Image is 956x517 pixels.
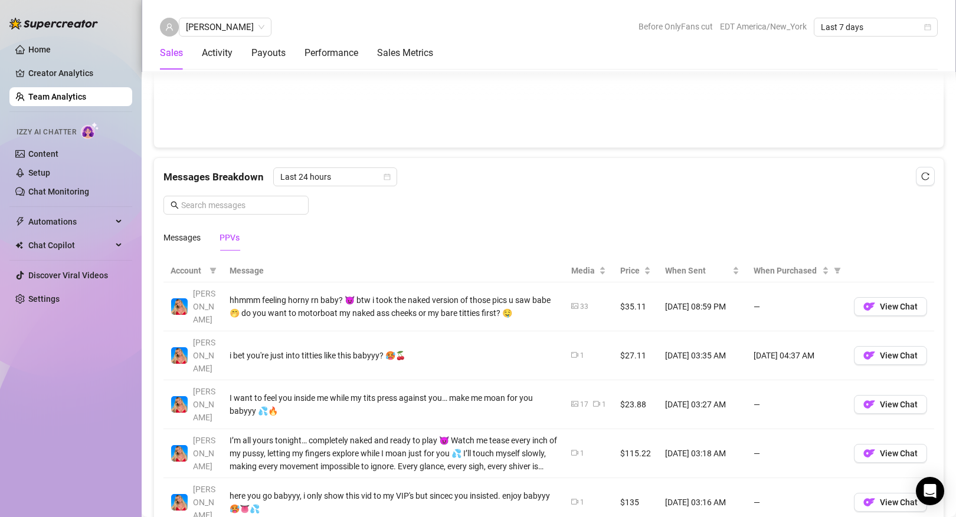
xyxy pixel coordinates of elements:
div: Activity [202,46,233,60]
img: OF [863,350,875,361]
span: video-camera [571,449,578,456]
div: i bet you're just into titties like this babyyy? 🥵🍒 [230,349,557,362]
td: — [747,282,847,331]
div: Messages [163,231,201,244]
a: Settings [28,294,60,304]
span: Last 7 days [821,18,931,36]
span: View Chat [880,498,918,507]
span: filter [209,267,217,274]
img: Ashley [171,347,188,364]
div: PPVs [220,231,240,244]
img: Ashley [171,396,188,413]
span: calendar [924,24,931,31]
span: filter [207,262,219,279]
div: here you go babyyy, i only show this vid to my VIP's but sincec you insisted. enjoy babyyy 🥵👅💦 [230,489,557,515]
div: Sales Metrics [377,46,433,60]
td: [DATE] 03:18 AM [658,429,747,478]
img: OF [863,447,875,459]
img: AI Chatter [81,122,99,139]
th: Message [222,259,564,282]
span: [PERSON_NAME] [193,338,215,373]
span: View Chat [880,351,918,360]
span: [PERSON_NAME] [193,436,215,471]
div: Performance [305,46,358,60]
td: [DATE] 03:27 AM [658,380,747,429]
a: OFView Chat [854,500,927,510]
span: Chat Copilot [28,236,112,255]
a: Team Analytics [28,92,86,101]
td: — [747,429,847,478]
input: Search messages [181,199,302,212]
span: EDT America/New_York [720,18,807,35]
div: Sales [160,46,183,60]
img: OF [863,399,875,410]
span: Price [620,264,641,277]
span: reload [921,172,929,180]
div: 1 [580,448,584,459]
a: Chat Monitoring [28,187,89,196]
span: View Chat [880,400,918,409]
div: I want to feel you inside me while my tits press against you… make me moan for you babyyy 💦🔥 [230,391,557,417]
a: OFView Chat [854,305,927,314]
span: [PERSON_NAME] [193,387,215,422]
span: picture [571,400,578,407]
div: Messages Breakdown [163,167,934,186]
img: Ashley [171,494,188,511]
button: OFView Chat [854,444,927,463]
a: Content [28,149,58,159]
img: Chat Copilot [15,241,23,249]
span: video-camera [571,498,578,505]
span: Last 24 hours [280,168,390,186]
div: hhmmm feeling horny rn baby? 😈 btw i took the naked version of those pics u saw babe🤭 do you want... [230,294,557,320]
div: Payouts [251,46,286,60]
span: Automations [28,212,112,231]
td: [DATE] 03:35 AM [658,331,747,380]
a: OFView Chat [854,452,927,461]
div: 1 [602,399,606,410]
button: OFView Chat [854,297,927,316]
button: OFView Chat [854,395,927,414]
span: View Chat [880,302,918,311]
td: $23.88 [613,380,658,429]
div: 1 [580,350,584,361]
td: $27.11 [613,331,658,380]
a: Home [28,45,51,54]
a: OFView Chat [854,354,927,363]
span: picture [571,302,578,309]
span: filter [834,267,841,274]
span: video-camera [593,400,600,407]
div: 1 [580,497,584,508]
td: — [747,380,847,429]
div: I’m all yours tonight… completely naked and ready to play 😈 Watch me tease every inch of my pussy... [230,434,557,473]
span: Khristine [186,18,264,36]
a: Setup [28,168,50,177]
th: When Sent [658,259,747,282]
span: Izzy AI Chatter [17,127,76,138]
td: [DATE] 04:37 AM [747,331,847,380]
a: Discover Viral Videos [28,271,108,280]
th: Media [564,259,613,282]
div: 33 [580,301,588,312]
a: Creator Analytics [28,64,123,83]
td: $35.11 [613,282,658,331]
button: OFView Chat [854,493,927,512]
span: Media [571,264,597,277]
a: OFView Chat [854,403,927,412]
img: OF [863,301,875,312]
img: OF [863,496,875,508]
span: thunderbolt [15,217,25,226]
img: logo-BBDzfeDw.svg [9,18,98,29]
td: [DATE] 08:59 PM [658,282,747,331]
td: $115.22 [613,429,658,478]
span: When Purchased [754,264,820,277]
img: Ashley [171,445,188,462]
span: Account [171,264,205,277]
img: Ashley [171,298,188,315]
th: Price [613,259,658,282]
button: OFView Chat [854,346,927,365]
span: calendar [384,173,391,180]
span: search [171,201,179,209]
span: Before OnlyFans cut [639,18,713,35]
span: [PERSON_NAME] [193,289,215,324]
span: View Chat [880,449,918,458]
